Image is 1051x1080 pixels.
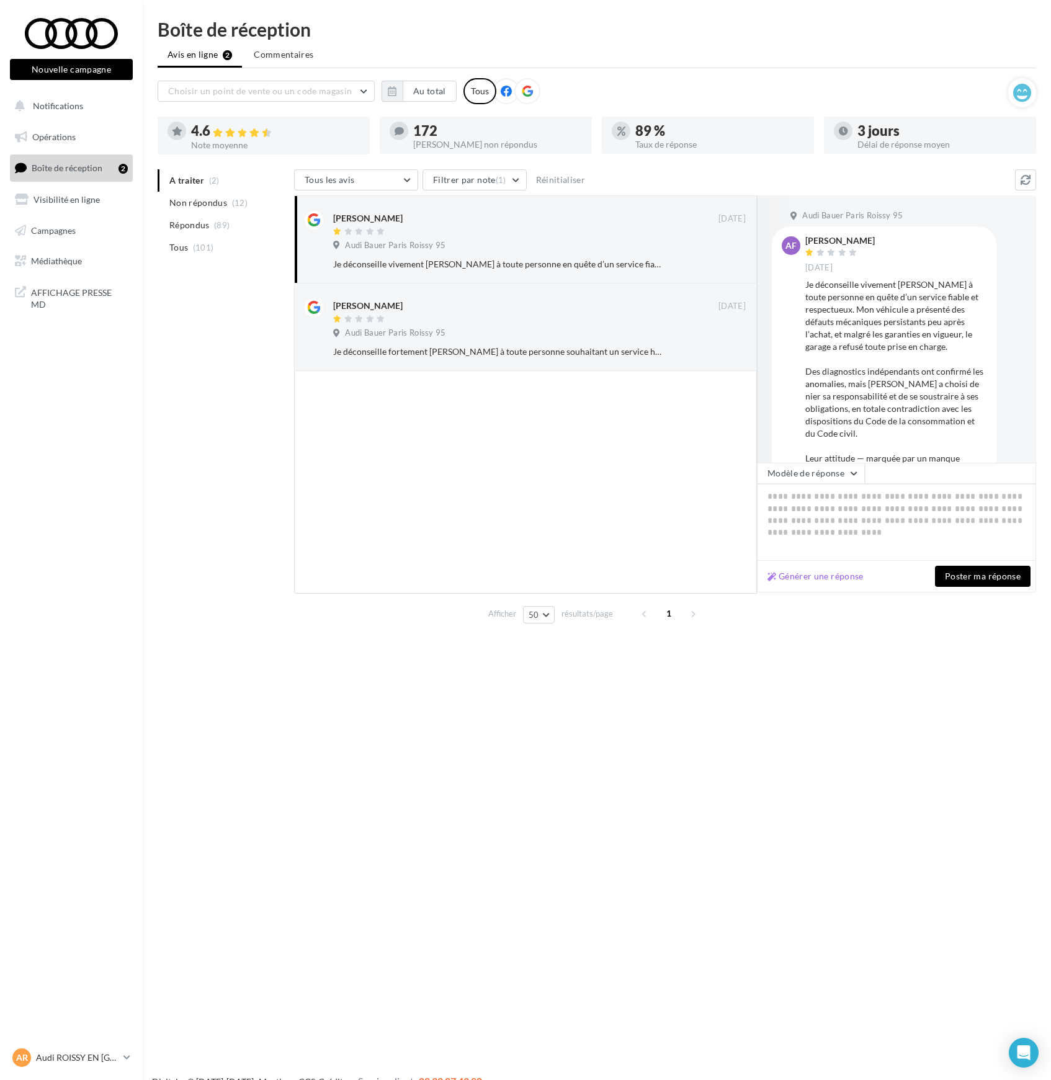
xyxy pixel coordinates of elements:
a: AFFICHAGE PRESSE MD [7,279,135,316]
button: Choisir un point de vente ou un code magasin [158,81,375,102]
button: Au total [382,81,457,102]
span: 50 [529,610,539,620]
div: Boîte de réception [158,20,1036,38]
span: Répondus [169,219,210,231]
a: Boîte de réception2 [7,154,135,181]
span: 1 [659,604,679,623]
div: 4.6 [191,124,360,138]
span: Médiathèque [31,256,82,266]
span: [DATE] [805,262,833,274]
span: (101) [193,243,214,252]
span: (1) [496,175,506,185]
div: Taux de réponse [635,140,804,149]
span: AR [16,1051,28,1064]
button: Modèle de réponse [757,463,865,484]
div: Open Intercom Messenger [1009,1038,1039,1068]
button: Poster ma réponse [935,566,1031,587]
span: Visibilité en ligne [34,194,100,205]
span: Audi Bauer Paris Roissy 95 [345,328,445,339]
span: Non répondus [169,197,227,209]
div: Délai de réponse moyen [857,140,1026,149]
a: AR Audi ROISSY EN [GEOGRAPHIC_DATA] [10,1046,133,1069]
span: [DATE] [718,301,746,312]
span: Tous [169,241,188,254]
div: [PERSON_NAME] [333,300,403,312]
div: [PERSON_NAME] non répondus [413,140,582,149]
span: (12) [232,198,248,208]
div: Je déconseille vivement [PERSON_NAME] à toute personne en quête d’un service fiable et respectueu... [805,279,986,539]
div: Je déconseille fortement [PERSON_NAME] à toute personne souhaitant un service honnête et professi... [333,346,665,358]
span: Choisir un point de vente ou un code magasin [168,86,352,96]
button: 50 [523,606,555,623]
span: Campagnes [31,225,76,235]
div: [PERSON_NAME] [333,212,403,225]
button: Notifications [7,93,130,119]
span: Afficher [488,608,516,620]
span: Boîte de réception [32,163,102,173]
a: Campagnes [7,218,135,244]
span: Commentaires [254,48,313,61]
button: Tous les avis [294,169,418,190]
span: Tous les avis [305,174,355,185]
div: 2 [119,164,128,174]
div: [PERSON_NAME] [805,236,875,245]
div: 172 [413,124,582,138]
p: Audi ROISSY EN [GEOGRAPHIC_DATA] [36,1051,119,1064]
div: Je déconseille vivement [PERSON_NAME] à toute personne en quête d’un service fiable et respectueu... [333,258,665,270]
button: Nouvelle campagne [10,59,133,80]
a: Visibilité en ligne [7,187,135,213]
div: 89 % [635,124,804,138]
button: Filtrer par note(1) [423,169,527,190]
span: Audi Bauer Paris Roissy 95 [802,210,903,221]
button: Au total [403,81,457,102]
span: (89) [214,220,230,230]
div: 3 jours [857,124,1026,138]
span: Notifications [33,100,83,111]
span: AFFICHAGE PRESSE MD [31,284,128,311]
span: Audi Bauer Paris Roissy 95 [345,240,445,251]
button: Générer une réponse [763,569,869,584]
div: Note moyenne [191,141,360,150]
a: Opérations [7,124,135,150]
span: résultats/page [561,608,613,620]
button: Réinitialiser [531,172,591,187]
div: Tous [463,78,496,104]
span: [DATE] [718,213,746,225]
span: Opérations [32,132,76,142]
span: af [785,239,797,252]
a: Médiathèque [7,248,135,274]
